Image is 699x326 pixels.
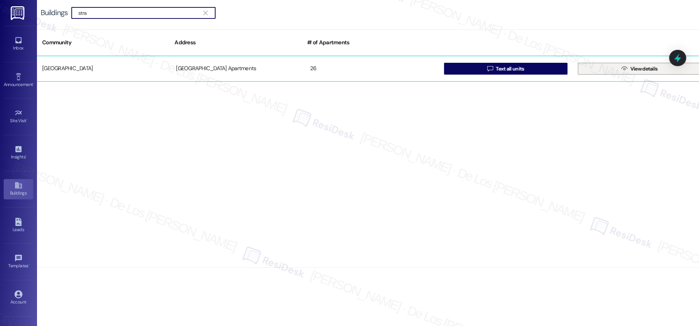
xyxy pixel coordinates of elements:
a: Buildings [4,179,33,199]
span: View details [630,65,658,73]
div: # of Apartments [302,34,434,52]
a: Inbox [4,34,33,54]
i:  [487,66,493,72]
div: Community [37,34,169,52]
a: Templates • [4,252,33,272]
a: Account [4,288,33,308]
span: Text all units [496,65,524,73]
a: Leads [4,216,33,236]
i:  [621,66,627,72]
span: • [28,262,30,267]
span: • [26,153,27,158]
div: Buildings [41,9,68,17]
span: • [33,81,34,86]
img: ResiDesk Logo [11,6,26,20]
div: [GEOGRAPHIC_DATA] [37,61,171,76]
div: [GEOGRAPHIC_DATA] Apartments [171,61,305,76]
div: Address [169,34,302,52]
div: 26 [305,61,438,76]
a: Site Visit • [4,107,33,127]
button: Clear text [200,7,211,18]
span: • [27,117,28,122]
button: Text all units [444,63,567,75]
input: Search by building address [78,8,200,18]
i:  [203,10,207,16]
a: Insights • [4,143,33,163]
